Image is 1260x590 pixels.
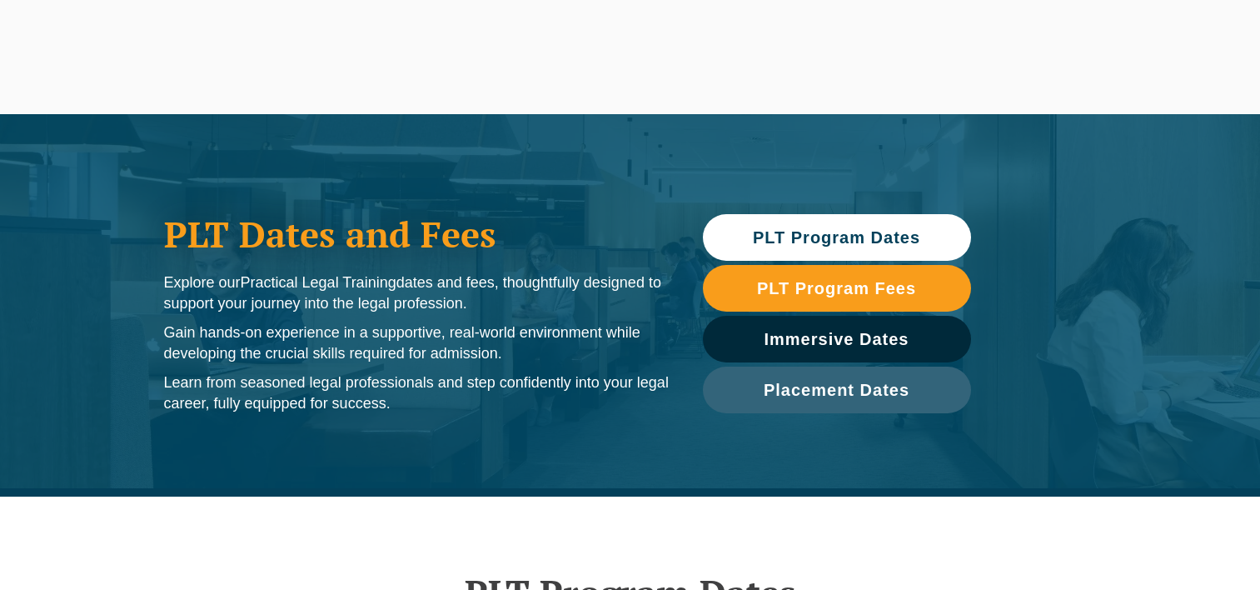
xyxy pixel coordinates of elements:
a: PLT Program Fees [703,265,971,312]
a: PLT Program Dates [703,214,971,261]
p: Gain hands-on experience in a supportive, real-world environment while developing the crucial ski... [164,322,670,364]
span: Placement Dates [764,382,909,398]
a: Placement Dates [703,367,971,413]
p: Explore our dates and fees, thoughtfully designed to support your journey into the legal profession. [164,272,670,314]
p: Learn from seasoned legal professionals and step confidently into your legal career, fully equipp... [164,372,670,414]
a: Immersive Dates [703,316,971,362]
span: Practical Legal Training [241,274,396,291]
span: PLT Program Dates [753,229,920,246]
span: PLT Program Fees [757,280,916,297]
span: Immersive Dates [764,331,909,347]
h1: PLT Dates and Fees [164,213,670,255]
